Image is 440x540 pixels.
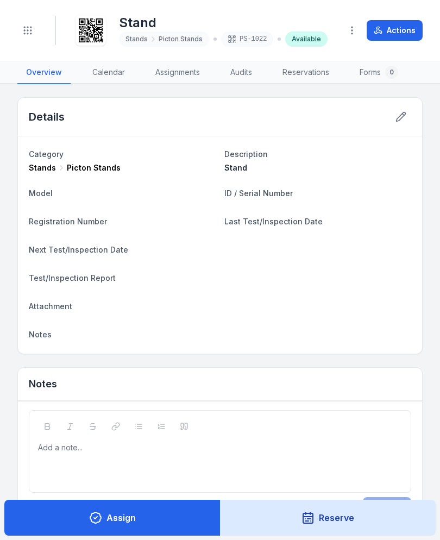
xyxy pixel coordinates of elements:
a: Forms0 [351,61,407,84]
span: Stands [125,35,148,43]
div: 0 [385,66,398,79]
span: Stands [29,162,56,173]
div: PS-1022 [221,32,273,47]
span: Last Test/Inspection Date [224,217,323,226]
span: Picton Stands [67,162,121,173]
button: Actions [367,20,423,41]
span: Description [224,149,268,159]
a: Audits [222,61,261,84]
a: Calendar [84,61,134,84]
span: Stand [224,163,247,172]
span: Model [29,189,53,198]
h1: Stand [119,14,328,32]
a: Overview [17,61,71,84]
a: Reservations [274,61,338,84]
span: Category [29,149,64,159]
span: Next Test/Inspection Date [29,245,128,254]
span: Attachment [29,302,72,311]
span: Notes [29,330,52,339]
span: Test/Inspection Report [29,273,116,282]
h2: Details [29,109,65,124]
div: Available [285,32,328,47]
span: Registration Number [29,217,107,226]
button: Toggle navigation [17,20,38,41]
h3: Notes [29,376,57,392]
a: Assignments [147,61,209,84]
span: Picton Stands [159,35,203,43]
button: Assign [4,500,221,536]
span: ID / Serial Number [224,189,293,198]
button: Reserve [220,500,436,536]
